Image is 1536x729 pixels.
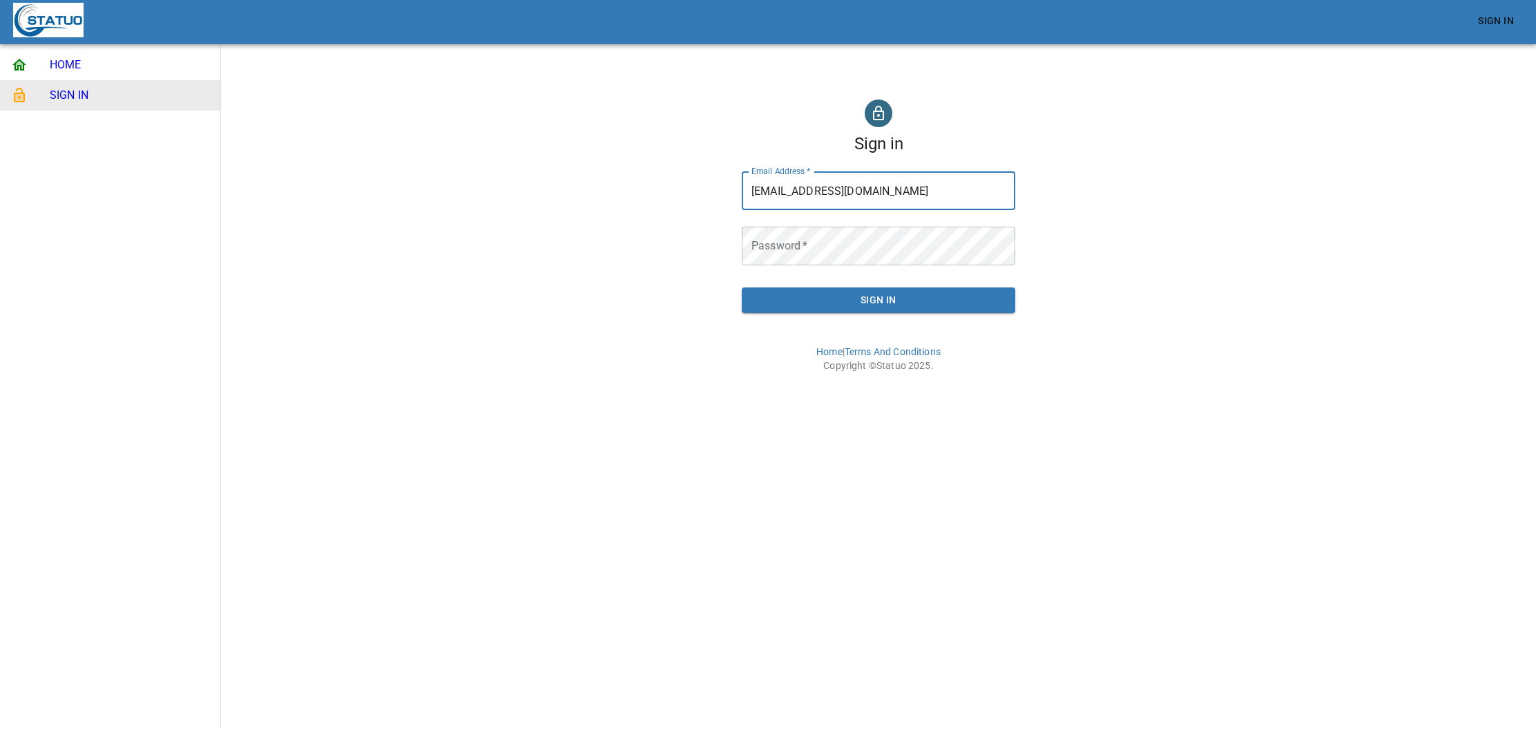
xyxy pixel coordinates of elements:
[227,324,1530,372] p: | Copyright © 2025 .
[1478,12,1514,30] span: Sign In
[753,292,1004,309] span: Sign In
[854,133,903,155] h1: Sign in
[845,346,941,357] a: Terms And Conditions
[50,57,209,73] span: HOME
[1472,8,1519,34] a: Sign In
[50,87,209,104] span: SIGN IN
[816,346,843,357] a: Home
[742,287,1015,313] button: Sign In
[13,3,84,37] img: Statuo
[876,360,906,371] a: Statuo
